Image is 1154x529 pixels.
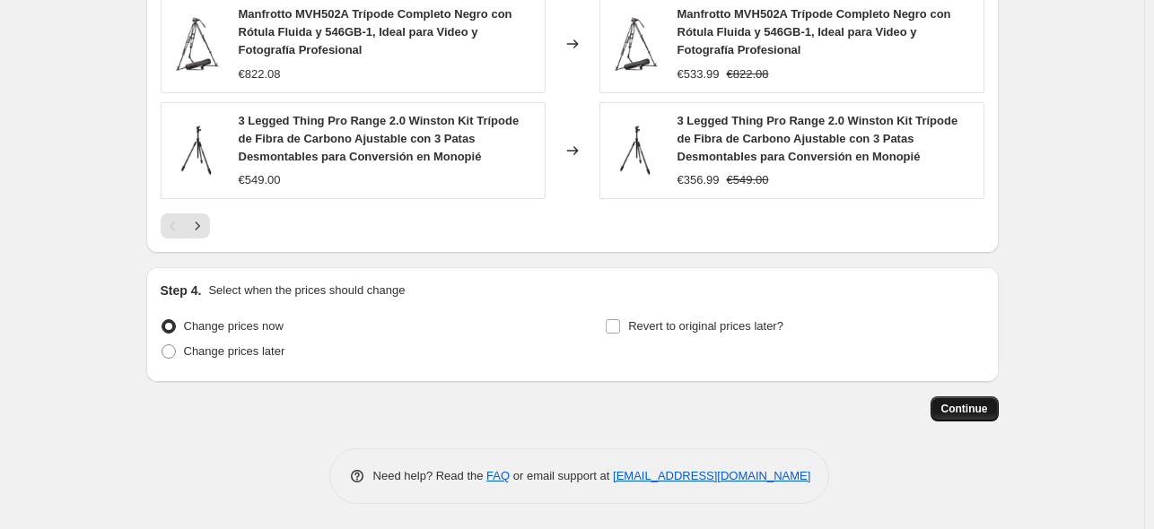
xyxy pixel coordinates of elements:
span: or email support at [510,469,613,482]
nav: Pagination [161,213,210,238]
img: 51tSyf3AQPL_80x.jpg [609,17,663,71]
button: Next [185,213,210,238]
span: Manfrotto MVH502A Trípode Completo Negro con Rótula Fluida y 546GB-1, Ideal para Video y Fotograf... [239,7,512,56]
strike: €549.00 [727,171,769,189]
span: Need help? Read the [373,469,487,482]
div: €356.99 [678,171,720,189]
span: Change prices now [184,319,284,333]
span: Change prices later [184,344,285,358]
span: Continue [941,402,988,416]
span: 3 Legged Thing Pro Range 2.0 Winston Kit Trípode de Fibra de Carbono Ajustable con 3 Patas Desmon... [678,114,958,163]
p: Select when the prices should change [208,282,405,299]
img: 51tSyf3AQPL_80x.jpg [170,17,224,71]
div: €822.08 [239,65,281,83]
img: 41_-iGOKkqL_80x.jpg [609,124,663,178]
a: [EMAIL_ADDRESS][DOMAIN_NAME] [613,469,810,482]
span: Manfrotto MVH502A Trípode Completo Negro con Rótula Fluida y 546GB-1, Ideal para Video y Fotograf... [678,7,951,56]
img: 41_-iGOKkqL_80x.jpg [170,124,224,178]
strike: €822.08 [727,65,769,83]
h2: Step 4. [161,282,202,299]
span: Revert to original prices later? [628,319,783,333]
div: €533.99 [678,65,720,83]
div: €549.00 [239,171,281,189]
span: 3 Legged Thing Pro Range 2.0 Winston Kit Trípode de Fibra de Carbono Ajustable con 3 Patas Desmon... [239,114,520,163]
a: FAQ [486,469,510,482]
button: Continue [931,396,999,421]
